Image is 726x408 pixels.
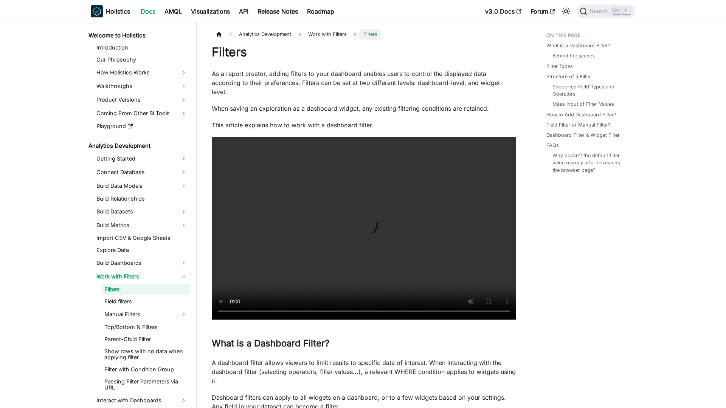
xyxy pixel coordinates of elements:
[91,5,103,17] img: Holistics
[94,245,190,255] a: Explore Data
[102,376,190,393] a: Passing Filter Parameters via URL
[546,63,573,70] a: Filter Types
[136,5,160,17] a: Docs
[552,152,628,174] a: Why doesn't the default filter value reapply after refreshing the browser page?
[212,104,516,113] p: When saving an exploration as a dashboard widget, any existing filtering conditions are retained.
[94,180,190,192] a: Build Data Models
[86,30,190,41] a: Welcome to Holistics
[91,5,130,17] a: HolisticsHolistics
[546,131,620,139] a: Dashboard Filter & Widget Filter
[94,42,190,53] a: Introduction
[102,296,190,307] a: Field filters
[102,334,190,345] a: Parent-Child Filter
[526,5,560,17] a: Forum
[212,29,516,40] nav: Breadcrumbs
[360,29,381,40] span: Filters
[212,338,516,352] h2: What is a Dashboard Filter?
[94,80,190,92] a: Walkthroughs
[212,29,226,40] a: Home page
[94,270,190,283] a: Work with Filters
[94,219,190,231] a: Build Metrics
[253,5,302,17] a: Release Notes
[212,121,516,130] p: This article explains how to work with a dashboard filter.
[302,5,339,17] a: Roadmap
[94,394,190,406] a: Interact with Dashboards
[304,29,351,40] span: Work with Filters
[102,284,190,295] a: Filters
[546,73,591,80] a: Structure of a Filter
[94,94,190,106] a: Product Versions
[552,100,614,108] a: Mass Input of Filter Values
[234,5,253,17] a: API
[106,7,130,16] b: Holistics
[481,5,526,17] a: v3.0 Docs
[83,23,197,408] nav: Docs sidebar
[86,141,190,151] a: Analytics Development
[577,5,635,18] button: Search (Ctrl+K)
[560,5,572,17] button: Switch between dark and light mode (currently light mode)
[94,233,190,243] a: Import CSV & Google Sheets
[622,8,630,14] kbd: K
[235,29,295,40] span: Analytics Development
[552,52,595,59] a: Behind the scenes
[94,257,190,269] a: Build Dashboards
[587,8,613,15] span: Search
[94,166,190,178] a: Connect Database
[94,121,190,131] a: Playground
[102,322,190,332] a: Top/Bottom N Filters
[94,206,190,218] a: Build Datasets
[102,308,190,320] a: Manual Filters
[94,66,190,79] a: How Holistics Works
[94,153,190,165] a: Getting Started
[94,193,190,204] a: Build Relationships
[102,346,190,363] a: Show rows with no data when applying filter
[552,83,628,97] a: Supported Field Types and Operators
[546,42,610,49] a: What is a Dashboard Filter?
[160,5,186,17] a: AMQL
[186,5,234,17] a: Visualizations
[94,107,190,119] a: Coming From Other BI Tools
[546,121,611,128] a: Field Filter or Manual Filter?
[102,364,190,375] a: Filter with Condition Group
[212,137,516,320] video: Your browser does not support embedding video, but you can .
[546,142,559,149] a: FAQs
[212,45,516,60] h1: Filters
[546,111,616,118] a: How to Add Dashboard Filter?
[212,358,516,385] p: A dashboard filter allows viewers to limit results to specific data of interest. When interacting...
[212,69,516,96] p: As a report creator, adding filters to your dashboard enables users to control the displayed data...
[94,54,190,65] a: Our Philosophy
